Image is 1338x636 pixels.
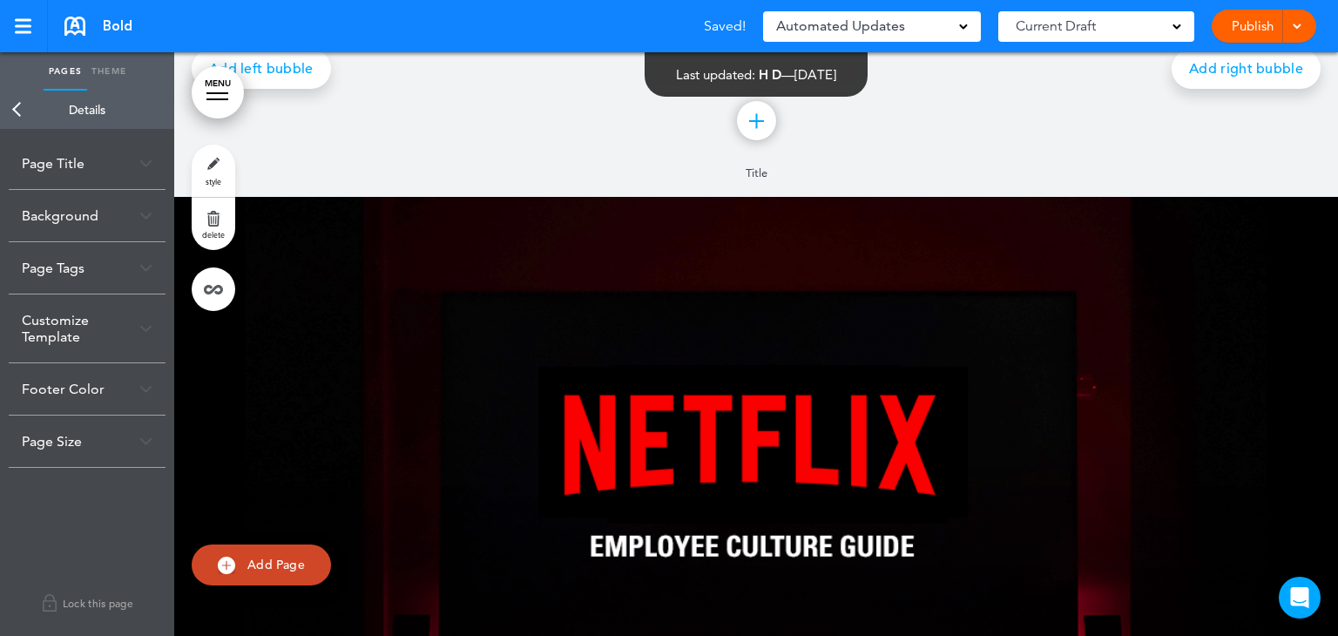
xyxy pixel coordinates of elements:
span: Saved! [704,19,746,33]
div: Page Title [9,138,166,189]
a: Pages [44,52,87,91]
img: lock.svg [41,592,58,614]
span: Bold [103,17,132,36]
span: Add Page [247,557,305,572]
a: MENU [192,66,244,118]
span: Last updated: [676,66,755,83]
div: Open Intercom Messenger [1279,577,1321,619]
span: H D [759,66,781,83]
a: Theme [87,52,131,91]
a: Add Page [192,545,331,585]
div: Page Tags [9,242,166,294]
span: style [206,176,221,186]
span: delete [202,229,225,240]
div: Page Size [9,416,166,467]
img: arrow-down@2x.png [139,211,152,220]
a: Add left bubble [192,49,331,89]
div: — [676,68,836,81]
a: Lock this page [9,578,166,627]
span: Automated Updates [776,14,905,38]
span: Current Draft [1016,14,1096,38]
img: arrow-down@2x.png [139,263,152,273]
div: Customize Template [9,294,166,362]
a: Publish [1225,10,1280,43]
img: add.svg [218,557,235,574]
img: arrow-down@2x.png [139,384,152,394]
span: Title [746,166,767,179]
a: delete [192,198,235,250]
div: Background [9,190,166,241]
span: [DATE] [794,66,836,83]
a: style [192,145,235,197]
img: arrow-down@2x.png [139,159,152,168]
img: arrow-down@2x.png [139,324,152,334]
a: Add right bubble [1172,49,1321,89]
div: Footer Color [9,363,166,415]
img: arrow-down@2x.png [139,436,152,446]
